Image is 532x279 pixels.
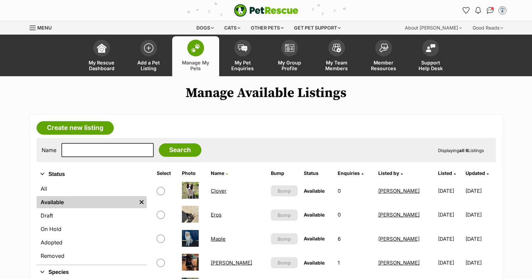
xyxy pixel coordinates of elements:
[378,188,420,194] a: [PERSON_NAME]
[435,203,465,226] td: [DATE]
[211,212,222,218] a: Eros
[37,236,147,248] a: Adopted
[466,170,489,176] a: Updated
[466,203,495,226] td: [DATE]
[37,170,147,179] button: Status
[459,148,468,153] strong: all 6
[278,212,291,219] span: Bump
[487,7,494,14] img: chat-41dd97257d64d25036548639549fe6c8038ab92f7586957e7f3b1b290dea8141.svg
[87,60,117,71] span: My Rescue Dashboard
[304,212,325,218] span: Available
[271,257,298,268] button: Bump
[37,196,137,208] a: Available
[211,170,228,176] a: Name
[378,170,399,176] span: Listed by
[125,36,172,76] a: Add a Pet Listing
[379,43,388,52] img: member-resources-icon-8e73f808a243e03378d46382f2149f9095a855e16c252ad45f914b54edf8863c.svg
[369,60,399,71] span: Member Resources
[304,188,325,194] span: Available
[426,44,435,52] img: help-desk-icon-fdf02630f3aa405de69fd3d07c3f3aa587a6932b1a1747fa1d2bba05be0121f9.svg
[466,179,495,202] td: [DATE]
[191,44,200,52] img: manage-my-pets-icon-02211641906a0b7f246fdf0571729dbe1e7629f14944591b6c1af311fb30b64b.svg
[435,251,465,274] td: [DATE]
[438,170,456,176] a: Listed
[238,44,247,52] img: pet-enquiries-icon-7e3ad2cf08bfb03b45e93fb7055b45f3efa6380592205ae92323e6603595dc1f.svg
[271,210,298,221] button: Bump
[335,227,375,250] td: 6
[37,250,147,262] a: Removed
[78,36,125,76] a: My Rescue Dashboard
[497,5,508,16] button: My account
[378,212,420,218] a: [PERSON_NAME]
[211,188,227,194] a: Clover
[322,60,352,71] span: My Team Members
[338,170,360,176] span: translation missing: en.admin.listings.index.attributes.enquiries
[278,235,291,242] span: Bump
[335,251,375,274] td: 1
[37,121,114,135] a: Create new listing
[181,60,211,71] span: Manage My Pets
[304,236,325,241] span: Available
[485,5,496,16] a: Conversations
[172,36,219,76] a: Manage My Pets
[97,43,106,53] img: dashboard-icon-eb2f2d2d3e046f16d808141f083e7271f6b2e854fb5c12c21221c1fb7104beca.svg
[220,21,245,35] div: Cats
[234,4,298,17] img: logo-e224e6f780fb5917bec1dbf3a21bbac754714ae5b6737aabdf751b685950b380.svg
[211,236,226,242] a: Maple
[271,185,298,196] button: Bump
[30,21,56,33] a: Menu
[179,168,207,179] th: Photo
[219,36,266,76] a: My Pet Enquiries
[275,60,305,71] span: My Group Profile
[332,44,341,52] img: team-members-icon-5396bd8760b3fe7c0b43da4ab00e1e3bb1a5d9ba89233759b79545d2d3fc5d0d.svg
[313,36,360,76] a: My Team Members
[466,251,495,274] td: [DATE]
[154,168,179,179] th: Select
[407,36,454,76] a: Support Help Desk
[37,181,147,265] div: Status
[137,196,147,208] a: Remove filter
[37,223,147,235] a: On Hold
[271,233,298,244] button: Bump
[211,170,224,176] span: Name
[466,227,495,250] td: [DATE]
[37,268,147,277] button: Species
[468,21,508,35] div: Good Reads
[192,21,219,35] div: Dogs
[335,203,375,226] td: 0
[400,21,467,35] div: About [PERSON_NAME]
[475,7,481,14] img: notifications-46538b983faf8c2785f20acdc204bb7945ddae34d4c08c2a6579f10ce5e182be.svg
[134,60,164,71] span: Add a Pet Listing
[338,170,364,176] a: Enquiries
[416,60,446,71] span: Support Help Desk
[435,227,465,250] td: [DATE]
[37,183,147,195] a: All
[301,168,334,179] th: Status
[234,4,298,17] a: PetRescue
[37,210,147,222] a: Draft
[435,179,465,202] td: [DATE]
[211,260,252,266] a: [PERSON_NAME]
[378,236,420,242] a: [PERSON_NAME]
[289,21,345,35] div: Get pet support
[37,25,52,31] span: Menu
[159,143,201,157] input: Search
[228,60,258,71] span: My Pet Enquiries
[438,170,452,176] span: Listed
[461,5,472,16] a: Favourites
[438,148,484,153] span: Displaying Listings
[378,170,403,176] a: Listed by
[246,21,288,35] div: Other pets
[378,260,420,266] a: [PERSON_NAME]
[266,36,313,76] a: My Group Profile
[42,147,56,153] label: Name
[335,179,375,202] td: 0
[473,5,484,16] button: Notifications
[278,259,291,266] span: Bump
[278,187,291,194] span: Bump
[499,7,506,14] img: Lorene Cross profile pic
[360,36,407,76] a: Member Resources
[144,43,153,53] img: add-pet-listing-icon-0afa8454b4691262ce3f59096e99ab1cd57d4a30225e0717b998d2c9b9846f56.svg
[461,5,508,16] ul: Account quick links
[304,260,325,266] span: Available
